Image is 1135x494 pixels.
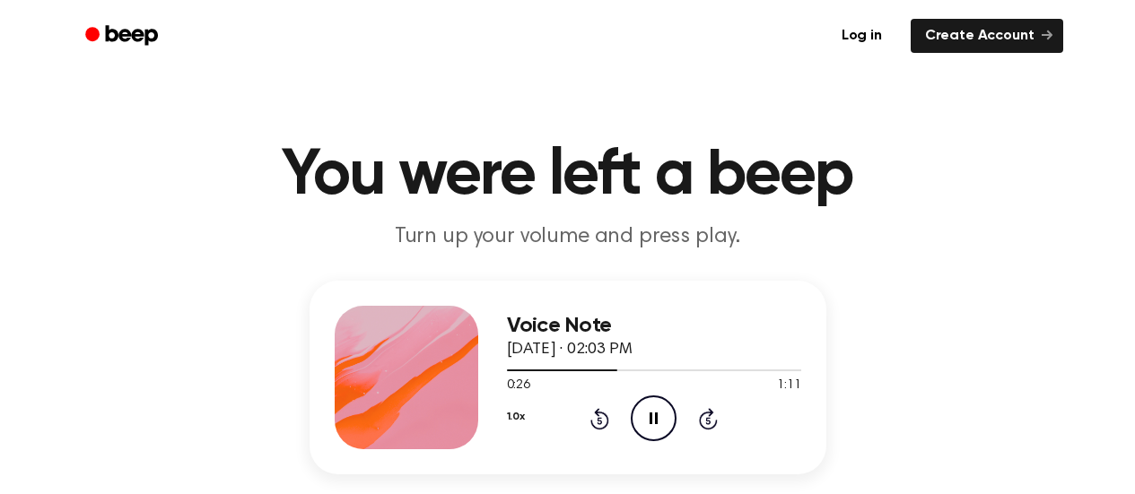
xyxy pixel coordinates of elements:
span: 1:11 [777,377,800,395]
p: Turn up your volume and press play. [223,222,912,252]
h1: You were left a beep [109,143,1027,208]
span: 0:26 [507,377,530,395]
button: 1.0x [507,402,525,432]
a: Create Account [911,19,1063,53]
span: [DATE] · 02:03 PM [507,342,633,358]
a: Log in [824,15,900,56]
a: Beep [73,19,174,54]
h3: Voice Note [507,314,801,338]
